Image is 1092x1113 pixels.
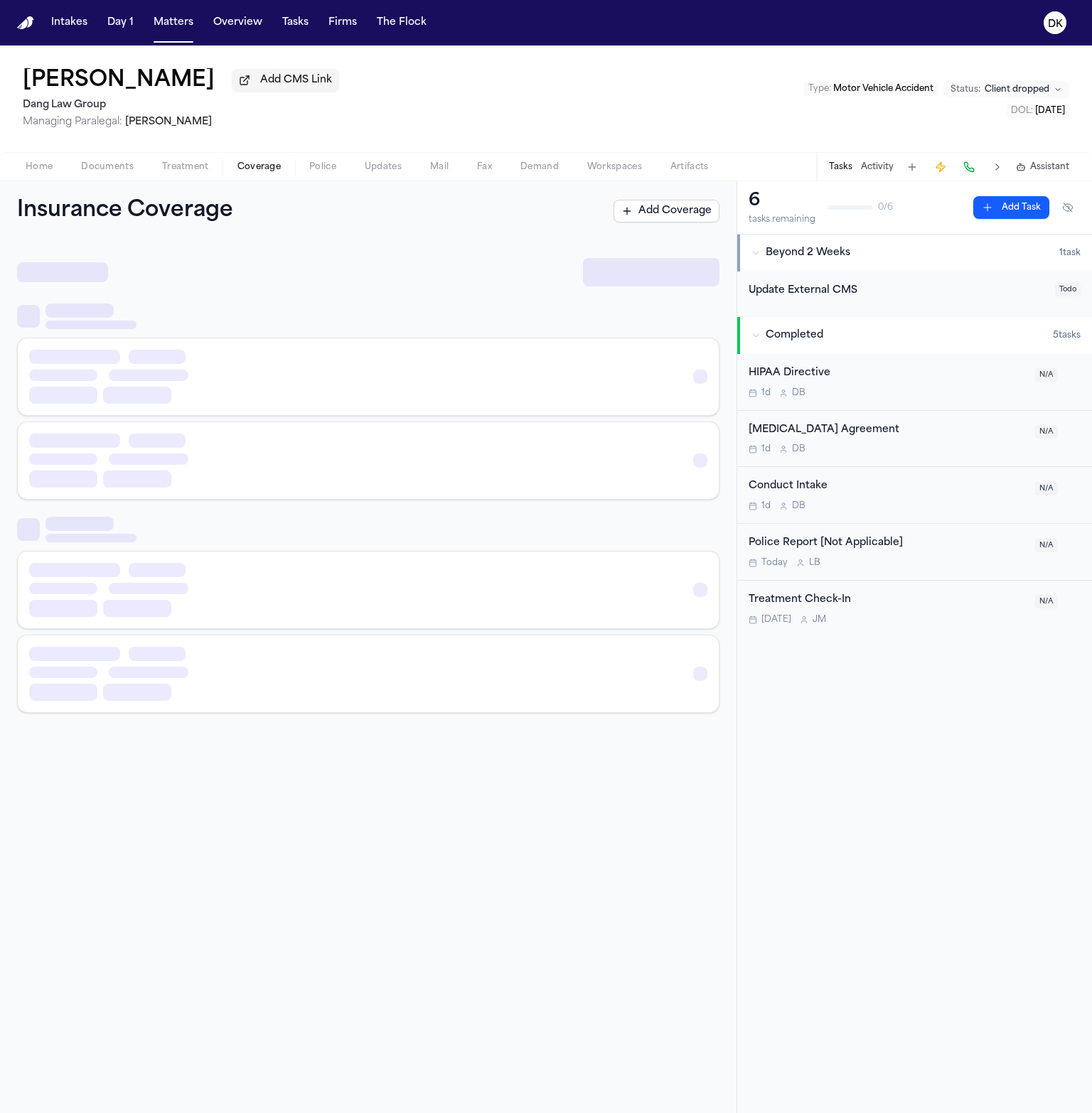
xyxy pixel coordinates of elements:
[737,524,1092,581] div: Open task: Police Report [Not Applicable]
[761,500,771,512] span: 1d
[1035,425,1058,439] span: N/A
[749,422,1027,439] div: [MEDICAL_DATA] Agreement
[23,97,339,114] h2: Dang Law Group
[45,10,93,36] button: Intakes
[943,81,1069,98] button: Change status from Client dropped
[587,161,642,173] span: Workspaces
[1055,196,1081,219] button: Hide completed tasks (⌘⇧H)
[737,235,1092,271] button: Beyond 2 Weeks1task
[813,614,826,625] span: J M
[162,161,209,173] span: Treatment
[477,161,492,173] span: Fax
[749,283,1046,299] div: Update External CMS
[1035,107,1065,115] span: [DATE]
[808,85,831,93] span: Type :
[670,161,709,173] span: Artifacts
[23,117,122,127] span: Managing Paralegal:
[430,161,449,173] span: Mail
[749,592,1027,608] div: Treatment Check-In
[1035,482,1058,495] span: N/A
[1016,161,1069,173] button: Assistant
[309,161,336,173] span: Police
[1053,330,1081,341] span: 5 task s
[809,557,820,569] span: L B
[761,614,791,625] span: [DATE]
[371,10,432,36] button: The Flock
[749,214,815,225] div: tasks remaining
[520,161,559,173] span: Demand
[766,328,823,343] span: Completed
[792,443,805,455] span: D B
[829,161,852,173] button: Tasks
[737,581,1092,637] div: Open task: Treatment Check-In
[804,82,938,96] button: Edit Type: Motor Vehicle Accident
[125,117,212,127] span: [PERSON_NAME]
[1007,104,1069,118] button: Edit DOL: 2025-08-20
[1055,283,1081,296] span: Todo
[749,478,1027,495] div: Conduct Intake
[26,161,53,173] span: Home
[237,161,281,173] span: Coverage
[749,535,1027,552] div: Police Report [Not Applicable]
[761,443,771,455] span: 1d
[931,157,951,177] button: Create Immediate Task
[17,16,34,30] a: Home
[878,202,893,213] span: 0 / 6
[833,85,933,93] span: Motor Vehicle Accident
[1030,161,1069,173] span: Assistant
[23,68,215,94] h1: [PERSON_NAME]
[737,317,1092,354] button: Completed5tasks
[737,467,1092,524] div: Open task: Conduct Intake
[17,198,264,224] h1: Insurance Coverage
[902,157,922,177] button: Add Task
[973,196,1049,219] button: Add Task
[1035,595,1058,608] span: N/A
[102,10,139,36] button: Day 1
[23,68,215,94] button: Edit matter name
[766,246,850,260] span: Beyond 2 Weeks
[232,69,339,92] button: Add CMS Link
[861,161,894,173] button: Activity
[148,10,199,36] button: Matters
[277,10,314,36] button: Tasks
[985,84,1049,95] span: Client dropped
[208,10,268,36] button: Overview
[749,190,815,213] div: 6
[1011,107,1033,115] span: DOL :
[1059,247,1081,259] span: 1 task
[761,557,788,569] span: Today
[951,84,980,95] span: Status:
[749,365,1027,382] div: HIPAA Directive
[737,411,1092,468] div: Open task: Retainer Agreement
[323,10,363,36] button: Firms
[260,73,332,87] span: Add CMS Link
[792,500,805,512] span: D B
[614,200,719,222] button: Add Coverage
[737,354,1092,411] div: Open task: HIPAA Directive
[81,161,134,173] span: Documents
[365,161,402,173] span: Updates
[792,387,805,399] span: D B
[959,157,979,177] button: Make a Call
[737,271,1092,316] div: Open task: Update External CMS
[1035,539,1058,552] span: N/A
[1035,368,1058,382] span: N/A
[761,387,771,399] span: 1d
[17,16,34,30] img: Finch Logo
